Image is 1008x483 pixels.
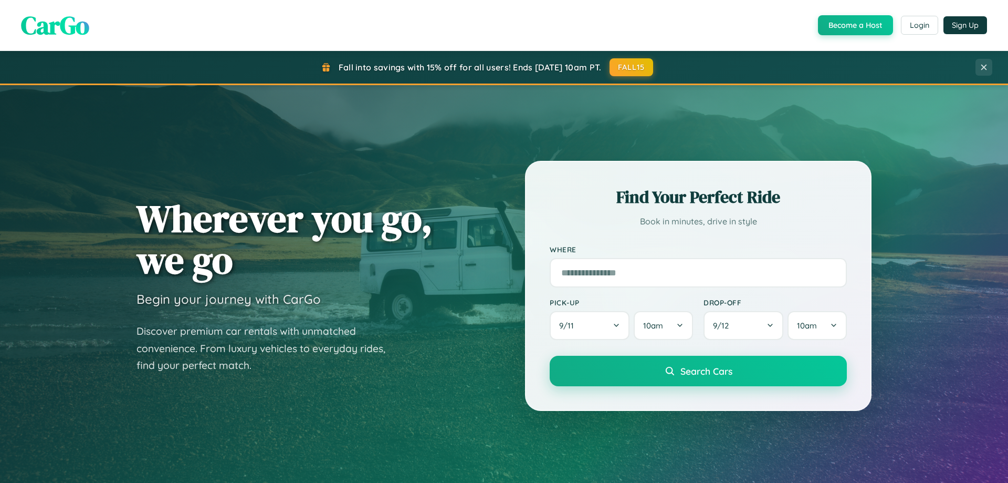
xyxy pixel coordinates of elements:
[550,186,847,209] h2: Find Your Perfect Ride
[550,356,847,386] button: Search Cars
[550,298,693,307] label: Pick-up
[559,321,579,331] span: 9 / 11
[643,321,663,331] span: 10am
[787,311,847,340] button: 10am
[136,291,321,307] h3: Begin your journey with CarGo
[339,62,602,73] span: Fall into savings with 15% off for all users! Ends [DATE] 10am PT.
[610,58,654,76] button: FALL15
[136,323,399,374] p: Discover premium car rentals with unmatched convenience. From luxury vehicles to everyday rides, ...
[550,245,847,254] label: Where
[21,8,89,43] span: CarGo
[680,365,732,377] span: Search Cars
[797,321,817,331] span: 10am
[634,311,693,340] button: 10am
[703,311,783,340] button: 9/12
[943,16,987,34] button: Sign Up
[713,321,734,331] span: 9 / 12
[136,198,433,281] h1: Wherever you go, we go
[818,15,893,35] button: Become a Host
[901,16,938,35] button: Login
[550,214,847,229] p: Book in minutes, drive in style
[703,298,847,307] label: Drop-off
[550,311,629,340] button: 9/11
